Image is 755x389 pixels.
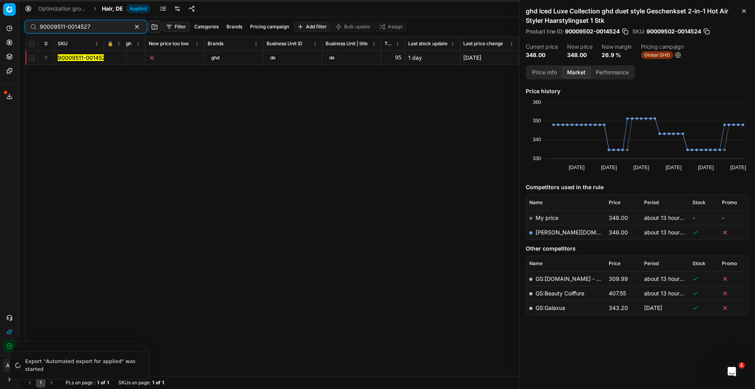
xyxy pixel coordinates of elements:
[25,378,35,387] button: Go to previous page
[526,183,749,191] h5: Competitors used in the rule
[66,380,93,386] span: PLs on page
[730,164,746,170] text: [DATE]
[641,44,683,50] dt: Pricing campaign
[332,22,374,31] button: Bulk update
[591,67,634,78] button: Performance
[41,39,51,48] button: Expand all
[4,360,15,371] span: AB
[408,41,447,47] span: Last stock update
[609,229,628,236] span: 348.00
[191,22,222,31] button: Categories
[526,245,749,253] h5: Other competitors
[463,41,503,47] span: Last price change
[569,164,584,170] text: [DATE]
[162,380,164,386] strong: 1
[609,260,621,267] span: Price
[644,304,662,311] span: [DATE]
[533,118,541,124] text: 350
[376,22,406,31] button: Assign
[38,5,150,13] nav: breadcrumb
[536,214,558,221] span: My price
[692,260,705,267] span: Stock
[66,380,109,386] div: :
[536,275,642,282] a: GS:[DOMAIN_NAME] - Amazon.de-Seller
[208,53,223,63] span: ghd
[526,51,558,59] dd: 348.00
[644,199,659,206] span: Period
[526,87,749,95] h5: Price history
[40,23,126,31] input: Search by SKU or title
[326,53,338,63] span: de
[533,155,541,161] text: 330
[41,53,51,62] button: Expand
[58,54,109,61] mark: 90009511-0014527
[602,51,632,59] dd: 26.9 %
[247,22,292,31] button: Pricing campaign
[526,44,558,50] dt: Current price
[118,380,151,386] span: SKUs on page :
[36,378,45,387] button: 1
[633,164,649,170] text: [DATE]
[25,358,140,373] div: Export "Automated export for applied" was started
[126,5,150,13] span: Applied
[58,54,109,62] button: 90009511-0014527
[567,51,592,59] dd: 348.00
[102,5,123,13] span: Hair, DE
[562,67,591,78] button: Market
[3,359,16,372] button: AB
[527,67,562,78] button: Price info
[267,41,302,47] span: Business Unit ID
[156,380,160,386] strong: of
[565,28,620,35] span: 90009502-0014524
[609,290,626,297] span: 407.55
[162,22,190,31] button: Filter
[644,290,694,297] span: about 13 hours ago
[609,304,628,311] span: 343.20
[722,260,737,267] span: Promo
[149,41,189,47] span: New price too low
[25,378,56,387] nav: pagination
[644,214,694,221] span: about 13 hours ago
[152,380,154,386] strong: 1
[408,54,422,61] span: 1 day
[722,199,737,206] span: Promo
[526,6,749,25] h2: ghd Iced Luxe Collection ghd duet style Geschenkset 2-in-1 Hot Air Styler Haarstylingset 1 Stk
[294,22,330,31] button: Add filter
[641,51,673,59] span: Global GHD
[529,199,543,206] span: Name
[526,29,563,34] span: Product line ID :
[47,378,56,387] button: Go to next page
[609,214,628,221] span: 348.00
[107,41,113,47] span: 🔒
[385,41,394,47] span: Total stock quantity
[533,136,541,142] text: 340
[536,229,627,236] a: [PERSON_NAME][DOMAIN_NAME]
[644,229,694,236] span: about 13 hours ago
[722,362,741,381] iframe: Intercom live chat
[698,164,714,170] text: [DATE]
[719,210,748,225] td: -
[58,41,68,47] span: SKU
[97,380,99,386] strong: 1
[536,304,565,311] a: GS:Galaxus
[644,275,694,282] span: about 13 hours ago
[536,290,584,297] a: GS:Beauty Coiffure
[567,44,592,50] dt: New price
[223,22,245,31] button: Brands
[609,199,621,206] span: Price
[666,164,681,170] text: [DATE]
[689,210,719,225] td: -
[738,362,745,369] span: 1
[644,260,659,267] span: Period
[326,41,368,47] span: Business Unit | title
[107,380,109,386] strong: 1
[602,44,632,50] dt: New margin
[632,29,645,34] span: SKU :
[601,164,617,170] text: [DATE]
[692,199,705,206] span: Stock
[101,380,105,386] strong: of
[267,53,279,63] span: de
[646,28,701,35] span: 90009502-0014524
[529,260,543,267] span: Name
[102,5,150,13] span: Hair, DEApplied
